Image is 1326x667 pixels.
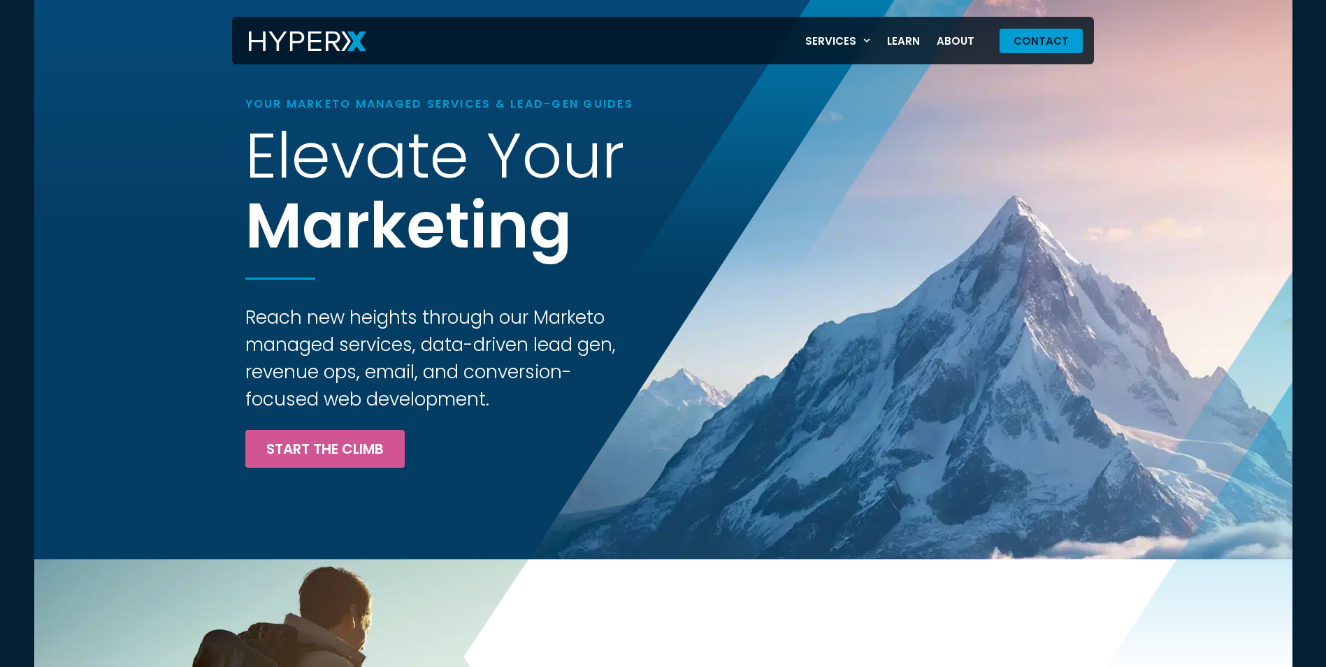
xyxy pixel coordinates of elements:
[797,27,983,55] nav: Menu
[370,197,407,265] span: k
[562,127,602,196] span: u
[928,27,983,55] a: About
[345,197,370,261] span: r
[331,127,365,194] span: v
[529,197,572,266] span: g
[266,442,384,456] span: Start the Climb
[470,197,487,259] span: i
[291,127,331,196] span: e
[797,27,879,55] a: Services
[1000,29,1083,53] a: Contact
[522,127,562,196] span: o
[430,127,469,196] span: e
[602,127,624,191] span: r
[245,197,302,271] span: M
[245,430,405,468] a: Start the Climb
[277,127,291,188] span: l
[879,27,928,55] a: Learn
[302,197,345,266] span: a
[445,197,470,261] span: t
[487,197,529,266] span: n
[487,127,522,194] span: Y
[245,304,642,413] h3: Reach new heights through our Marketo managed services, data-driven lead gen, revenue ops, email,...
[245,97,774,110] h1: Your Marketo Managed Services & Lead-Gen Guides
[245,127,277,194] span: E
[1014,36,1069,46] span: Contact
[365,127,408,196] span: a
[407,197,445,266] span: e
[408,127,430,191] span: t
[249,31,366,52] img: HyperX Logo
